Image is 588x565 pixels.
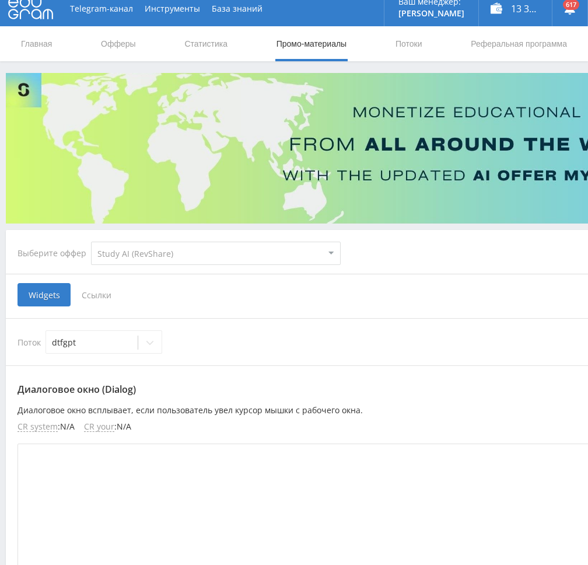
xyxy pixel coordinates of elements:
[398,9,464,18] p: [PERSON_NAME]
[84,422,114,432] span: CR your
[470,26,568,61] a: Реферальная программа
[17,422,75,432] li: : N/A
[17,422,58,432] span: CR system
[394,26,423,61] a: Потоки
[183,26,229,61] a: Статистика
[100,26,137,61] a: Офферы
[17,249,91,258] div: Выберите оффер
[71,283,123,306] span: Ссылки
[84,422,131,432] li: : N/A
[20,26,53,61] a: Главная
[17,283,71,306] span: Widgets
[275,26,348,61] a: Промо-материалы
